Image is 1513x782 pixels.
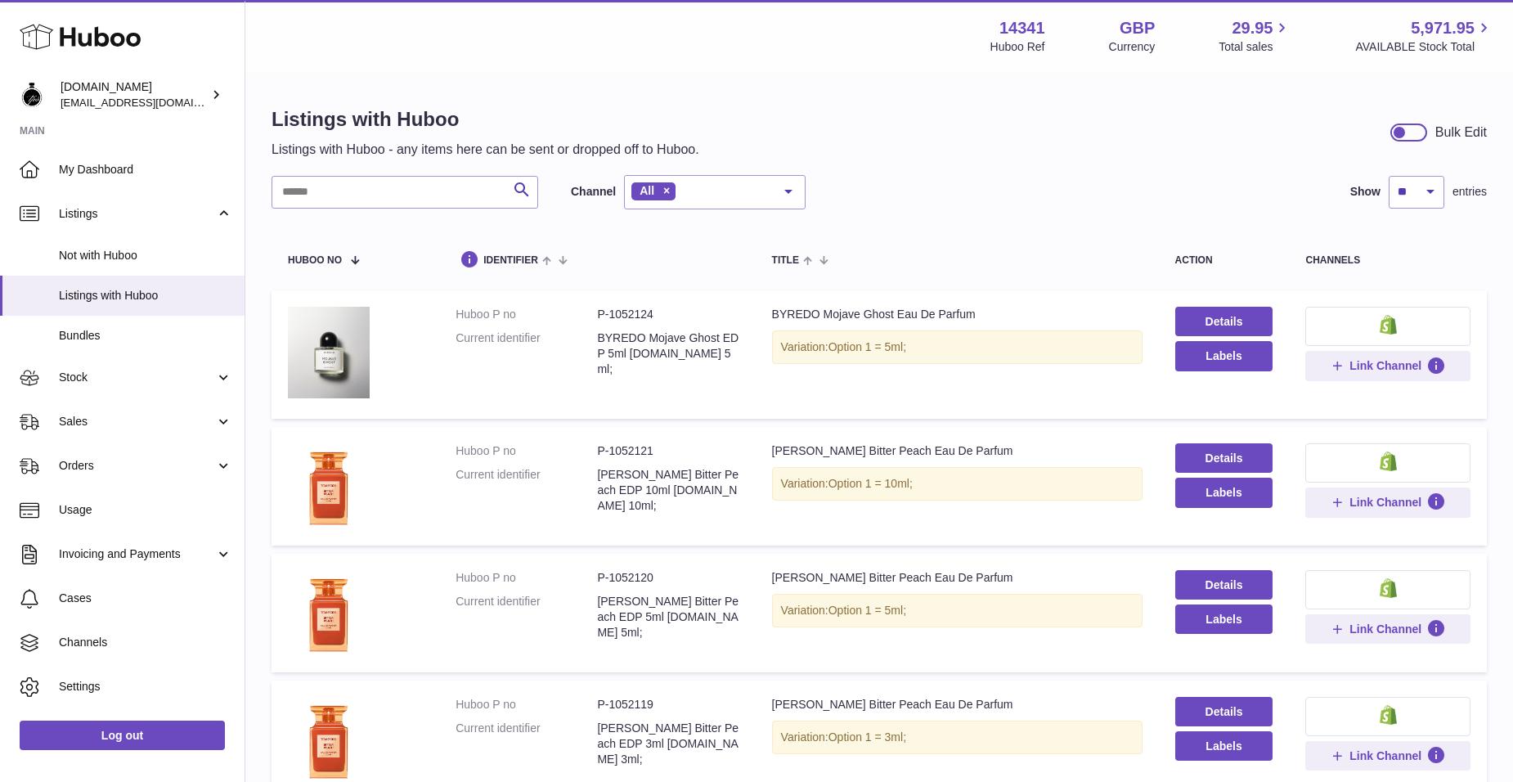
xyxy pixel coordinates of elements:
div: Variation: [772,467,1143,501]
button: Labels [1175,731,1273,761]
dt: Current identifier [456,467,597,514]
span: Usage [59,502,232,518]
span: 5,971.95 [1411,17,1475,39]
a: Details [1175,697,1273,726]
dd: P-1052120 [597,570,739,586]
span: Sales [59,414,215,429]
img: Tom Ford Bitter Peach Eau De Parfum [288,570,370,652]
img: shopify-small.png [1380,578,1397,598]
img: shopify-small.png [1380,452,1397,471]
span: Link Channel [1349,748,1421,763]
span: Listings with Huboo [59,288,232,303]
dt: Huboo P no [456,697,597,712]
p: Listings with Huboo - any items here can be sent or dropped off to Huboo. [272,141,699,159]
a: Details [1175,570,1273,600]
span: entries [1452,184,1487,200]
button: Link Channel [1305,741,1470,771]
a: Log out [20,721,225,750]
dd: P-1052124 [597,307,739,322]
dd: P-1052119 [597,697,739,712]
img: Tom Ford Bitter Peach Eau De Parfum [288,443,370,525]
div: [DOMAIN_NAME] [61,79,208,110]
strong: GBP [1120,17,1155,39]
label: Channel [571,184,616,200]
span: Link Channel [1349,495,1421,510]
dd: P-1052121 [597,443,739,459]
span: Total sales [1219,39,1291,55]
span: Option 1 = 10ml; [828,477,913,490]
span: Channels [59,635,232,650]
dt: Current identifier [456,330,597,377]
dt: Current identifier [456,721,597,767]
img: shopify-small.png [1380,705,1397,725]
span: Option 1 = 5ml; [828,340,906,353]
span: Stock [59,370,215,385]
div: [PERSON_NAME] Bitter Peach Eau De Parfum [772,443,1143,459]
span: Huboo no [288,255,342,266]
span: All [640,184,654,197]
button: Link Channel [1305,488,1470,517]
img: BYREDO Mojave Ghost Eau De Parfum [288,307,370,398]
a: Details [1175,307,1273,336]
a: 5,971.95 AVAILABLE Stock Total [1355,17,1493,55]
dt: Huboo P no [456,443,597,459]
button: Labels [1175,341,1273,371]
img: Tom Ford Bitter Peach Eau De Parfum [288,697,370,779]
span: title [772,255,799,266]
strong: 14341 [999,17,1045,39]
span: 29.95 [1232,17,1273,39]
button: Link Channel [1305,351,1470,380]
label: Show [1350,184,1381,200]
div: Variation: [772,594,1143,627]
a: Details [1175,443,1273,473]
span: Settings [59,679,232,694]
div: Variation: [772,721,1143,754]
div: Currency [1109,39,1156,55]
dd: [PERSON_NAME] Bitter Peach EDP 3ml [DOMAIN_NAME] 3ml; [597,721,739,767]
div: Variation: [772,330,1143,364]
dd: BYREDO Mojave Ghost EDP 5ml [DOMAIN_NAME] 5ml; [597,330,739,377]
span: Cases [59,591,232,606]
div: Huboo Ref [990,39,1045,55]
span: Option 1 = 5ml; [828,604,906,617]
dt: Huboo P no [456,570,597,586]
span: Option 1 = 3ml; [828,730,906,744]
img: internalAdmin-14341@internal.huboo.com [20,83,44,107]
span: Invoicing and Payments [59,546,215,562]
span: AVAILABLE Stock Total [1355,39,1493,55]
div: BYREDO Mojave Ghost Eau De Parfum [772,307,1143,322]
div: channels [1305,255,1470,266]
span: My Dashboard [59,162,232,178]
a: 29.95 Total sales [1219,17,1291,55]
button: Labels [1175,604,1273,634]
div: action [1175,255,1273,266]
span: identifier [483,255,538,266]
span: [EMAIL_ADDRESS][DOMAIN_NAME] [61,96,240,109]
h1: Listings with Huboo [272,106,699,133]
dt: Current identifier [456,594,597,640]
span: Link Channel [1349,358,1421,373]
div: Bulk Edit [1435,124,1487,142]
span: Not with Huboo [59,248,232,263]
dd: [PERSON_NAME] Bitter Peach EDP 10ml [DOMAIN_NAME] 10ml; [597,467,739,514]
div: [PERSON_NAME] Bitter Peach Eau De Parfum [772,570,1143,586]
span: Bundles [59,328,232,344]
div: [PERSON_NAME] Bitter Peach Eau De Parfum [772,697,1143,712]
span: Link Channel [1349,622,1421,636]
button: Labels [1175,478,1273,507]
img: shopify-small.png [1380,315,1397,335]
span: Orders [59,458,215,474]
span: Listings [59,206,215,222]
button: Link Channel [1305,614,1470,644]
dd: [PERSON_NAME] Bitter Peach EDP 5ml [DOMAIN_NAME] 5ml; [597,594,739,640]
dt: Huboo P no [456,307,597,322]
